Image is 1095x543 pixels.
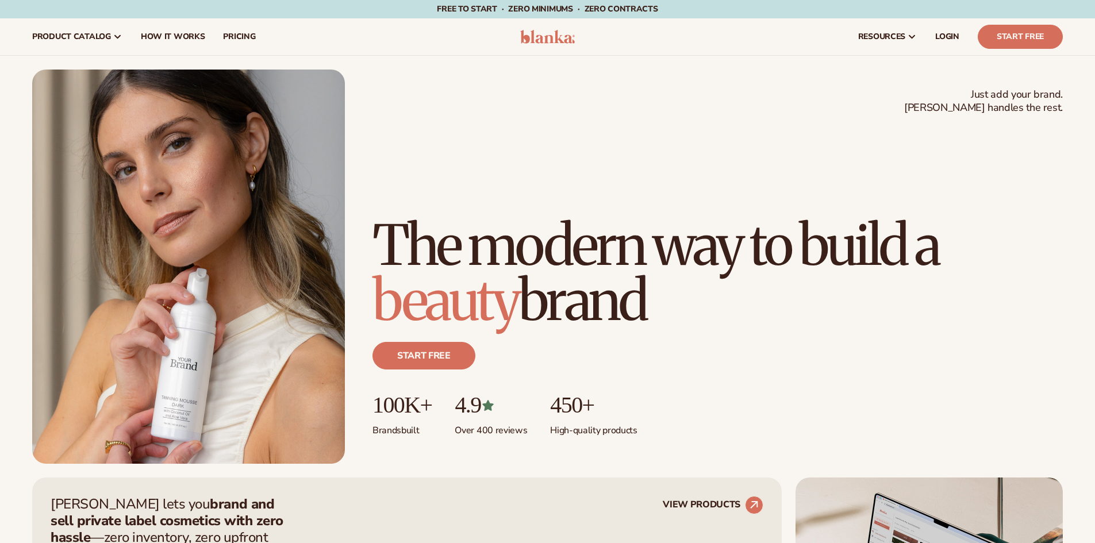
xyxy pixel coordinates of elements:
span: beauty [372,266,518,335]
a: pricing [214,18,264,55]
span: Free to start · ZERO minimums · ZERO contracts [437,3,658,14]
p: 4.9 [455,392,527,418]
a: Start free [372,342,475,369]
p: High-quality products [550,418,637,437]
h1: The modern way to build a brand [372,218,1063,328]
a: Start Free [978,25,1063,49]
a: product catalog [23,18,132,55]
span: Just add your brand. [PERSON_NAME] handles the rest. [904,88,1063,115]
a: How It Works [132,18,214,55]
p: 100K+ [372,392,432,418]
img: Female holding tanning mousse. [32,70,345,464]
a: resources [849,18,926,55]
span: How It Works [141,32,205,41]
a: LOGIN [926,18,969,55]
span: LOGIN [935,32,959,41]
span: pricing [223,32,255,41]
p: Over 400 reviews [455,418,527,437]
span: product catalog [32,32,111,41]
img: logo [520,30,575,44]
a: VIEW PRODUCTS [663,496,763,514]
span: resources [858,32,905,41]
p: 450+ [550,392,637,418]
p: Brands built [372,418,432,437]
